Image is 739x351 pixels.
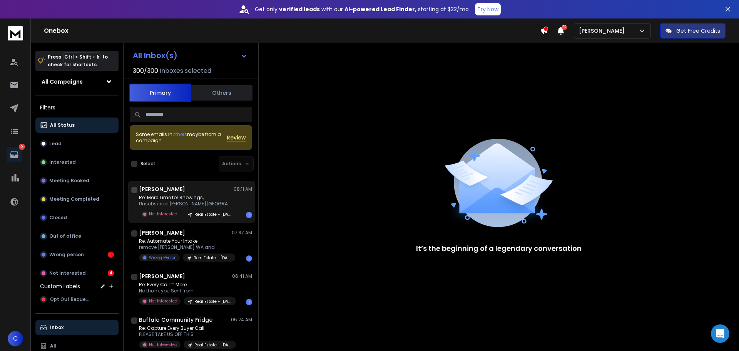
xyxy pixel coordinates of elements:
[232,230,252,236] p: 07:37 AM
[49,159,76,165] p: Interested
[139,229,185,237] h1: [PERSON_NAME]
[42,78,83,86] h1: All Campaigns
[35,136,119,151] button: Lead
[139,185,185,193] h1: [PERSON_NAME]
[194,342,231,348] p: Real Estate - [DATE]
[344,5,416,13] strong: AI-powered Lead Finder,
[8,331,23,346] button: C
[35,210,119,225] button: Closed
[7,147,22,162] a: 5
[477,5,498,13] p: Try Now
[149,298,177,304] p: Not Interested
[562,25,567,30] span: 50
[160,66,211,76] h3: Inboxes selected
[232,273,252,279] p: 06:41 AM
[234,186,252,192] p: 08:11 AM
[8,26,23,40] img: logo
[35,155,119,170] button: Interested
[246,212,252,218] div: 1
[108,252,114,258] div: 1
[136,131,227,144] div: Some emails in maybe from a campaign
[227,134,246,141] button: Review
[149,211,177,217] p: Not Interested
[194,255,231,261] p: Real Estate - [DATE]
[231,317,252,323] p: 05:24 AM
[676,27,720,35] p: Get Free Credits
[139,201,231,207] p: Unsubscribe [PERSON_NAME][GEOGRAPHIC_DATA] REALTOR® | Licensed
[108,270,114,276] div: 4
[35,74,119,89] button: All Campaigns
[35,292,119,307] button: Opt Out Request
[139,325,231,331] p: Re: Capture Every Buyer Call
[133,52,177,59] h1: All Inbox(s)
[172,131,187,138] span: others
[133,66,158,76] span: 300 / 300
[35,173,119,188] button: Meeting Booked
[139,195,231,201] p: Re: More Time for Showings,
[50,343,57,349] p: All
[149,342,177,348] p: Not Interested
[139,288,231,294] p: No thank you Sent from
[579,27,628,35] p: [PERSON_NAME]
[191,84,252,101] button: Others
[35,265,119,281] button: Not Interested4
[19,144,25,150] p: 5
[49,215,67,221] p: Closed
[149,255,177,260] p: Wrong Person
[49,196,99,202] p: Meeting Completed
[140,161,155,167] label: Select
[35,118,119,133] button: All Status
[35,228,119,244] button: Out of office
[44,26,540,35] h1: Onebox
[50,122,75,128] p: All Status
[35,247,119,262] button: Wrong person1
[139,238,231,244] p: Re: Automate Your Intake
[49,270,86,276] p: Not Interested
[139,316,212,324] h1: Buffalo Community Fridge
[711,324,729,343] div: Open Intercom Messenger
[246,255,252,262] div: 1
[246,299,252,305] div: 1
[35,102,119,113] h3: Filters
[139,244,231,250] p: remove [PERSON_NAME] WA and
[660,23,726,39] button: Get Free Credits
[35,191,119,207] button: Meeting Completed
[48,53,108,69] p: Press to check for shortcuts.
[40,282,80,290] h3: Custom Labels
[129,84,191,102] button: Primary
[139,282,231,288] p: Re: Every Call = More
[475,3,501,15] button: Try Now
[63,52,100,61] span: Ctrl + Shift + k
[50,296,90,302] span: Opt Out Request
[49,141,62,147] p: Lead
[194,212,231,217] p: Real Estate - [DATE]
[127,48,254,63] button: All Inbox(s)
[194,299,231,304] p: Real Estate - [DATE]
[50,324,64,331] p: Inbox
[279,5,320,13] strong: verified leads
[139,272,185,280] h1: [PERSON_NAME]
[49,178,89,184] p: Meeting Booked
[49,252,84,258] p: Wrong person
[416,243,582,254] p: It’s the beginning of a legendary conversation
[139,331,231,338] p: PLEASE TAKE US OFF THIS
[49,233,81,239] p: Out of office
[255,5,469,13] p: Get only with our starting at $22/mo
[35,320,119,335] button: Inbox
